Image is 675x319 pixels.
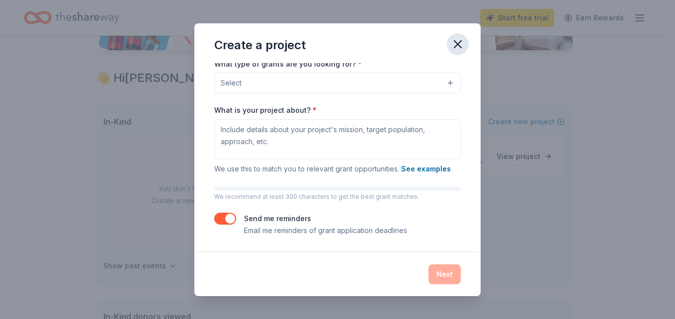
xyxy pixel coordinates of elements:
[221,77,242,89] span: Select
[244,214,311,223] label: Send me reminders
[214,73,461,93] button: Select
[214,193,461,201] p: We recommend at least 300 characters to get the best grant matches.
[244,225,407,237] p: Email me reminders of grant application deadlines
[401,163,451,175] button: See examples
[214,105,317,115] label: What is your project about?
[214,59,362,69] label: What type of grants are you looking for?
[214,37,306,53] div: Create a project
[214,164,451,173] span: We use this to match you to relevant grant opportunities.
